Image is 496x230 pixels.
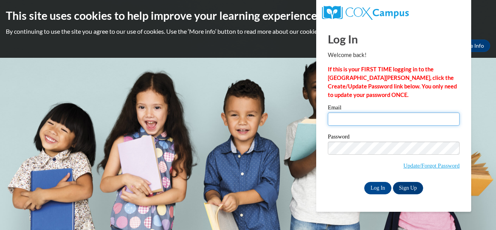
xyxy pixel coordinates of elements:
p: By continuing to use the site you agree to our use of cookies. Use the ‘More info’ button to read... [6,27,490,36]
label: Email [328,105,460,112]
a: Update/Forgot Password [403,163,460,169]
h1: Log In [328,31,460,47]
a: Sign Up [393,182,423,194]
img: COX Campus [322,6,409,20]
label: Password [328,134,460,142]
h2: This site uses cookies to help improve your learning experience. [6,8,490,23]
p: Welcome back! [328,51,460,59]
strong: If this is your FIRST TIME logging in to the [GEOGRAPHIC_DATA][PERSON_NAME], click the Create/Upd... [328,66,457,98]
input: Log In [364,182,391,194]
a: More Info [454,40,490,52]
